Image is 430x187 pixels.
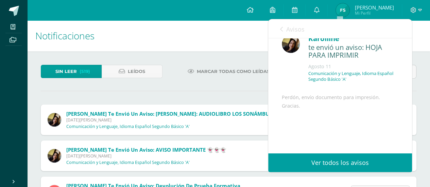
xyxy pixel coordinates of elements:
[102,65,162,78] a: Leídos
[308,63,398,70] div: Agosto 11
[66,117,279,123] span: [DATE][PERSON_NAME]
[66,146,226,153] span: [PERSON_NAME] te envió un aviso: AVISO IMPORTANTE 👻👻👻
[41,65,102,78] a: Sin leer(519)
[48,149,61,163] img: fb79f5a91a3aae58e4c0de196cfe63c7.png
[35,29,94,42] span: Notificaciones
[336,3,349,17] img: bc9b424f86f9dd11515eee88747d39a6.png
[179,65,278,78] a: Marcar todas como leídas
[80,65,90,78] span: (519)
[308,71,398,82] p: Comunicación y Lenguaje, Idioma Español Segundo Básico 'A'
[66,124,190,129] p: Comunicación y Lenguaje, Idioma Español Segundo Básico 'A'
[308,33,398,44] div: Karolline
[308,43,398,59] div: te envió un aviso: HOJA PARA IMPRIMIR
[197,65,270,78] span: Marcar todas como leídas
[66,110,279,117] span: [PERSON_NAME] te envió un aviso: [PERSON_NAME]: AUDIOLIBRO LOS SONÁMBULOS
[55,65,77,78] span: Sin leer
[355,10,394,16] span: Mi Perfil
[48,113,61,127] img: fb79f5a91a3aae58e4c0de196cfe63c7.png
[282,35,300,53] img: fb79f5a91a3aae58e4c0de196cfe63c7.png
[66,153,226,159] span: [DATE][PERSON_NAME]
[355,4,394,11] span: [PERSON_NAME]
[282,93,398,181] div: Perdón, envío documento para impresión. Gracias.
[66,160,190,165] p: Comunicación y Lenguaje, Idioma Español Segundo Básico 'A'
[128,65,145,78] span: Leídos
[286,25,305,33] span: Avisos
[268,153,412,172] a: Ver todos los avisos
